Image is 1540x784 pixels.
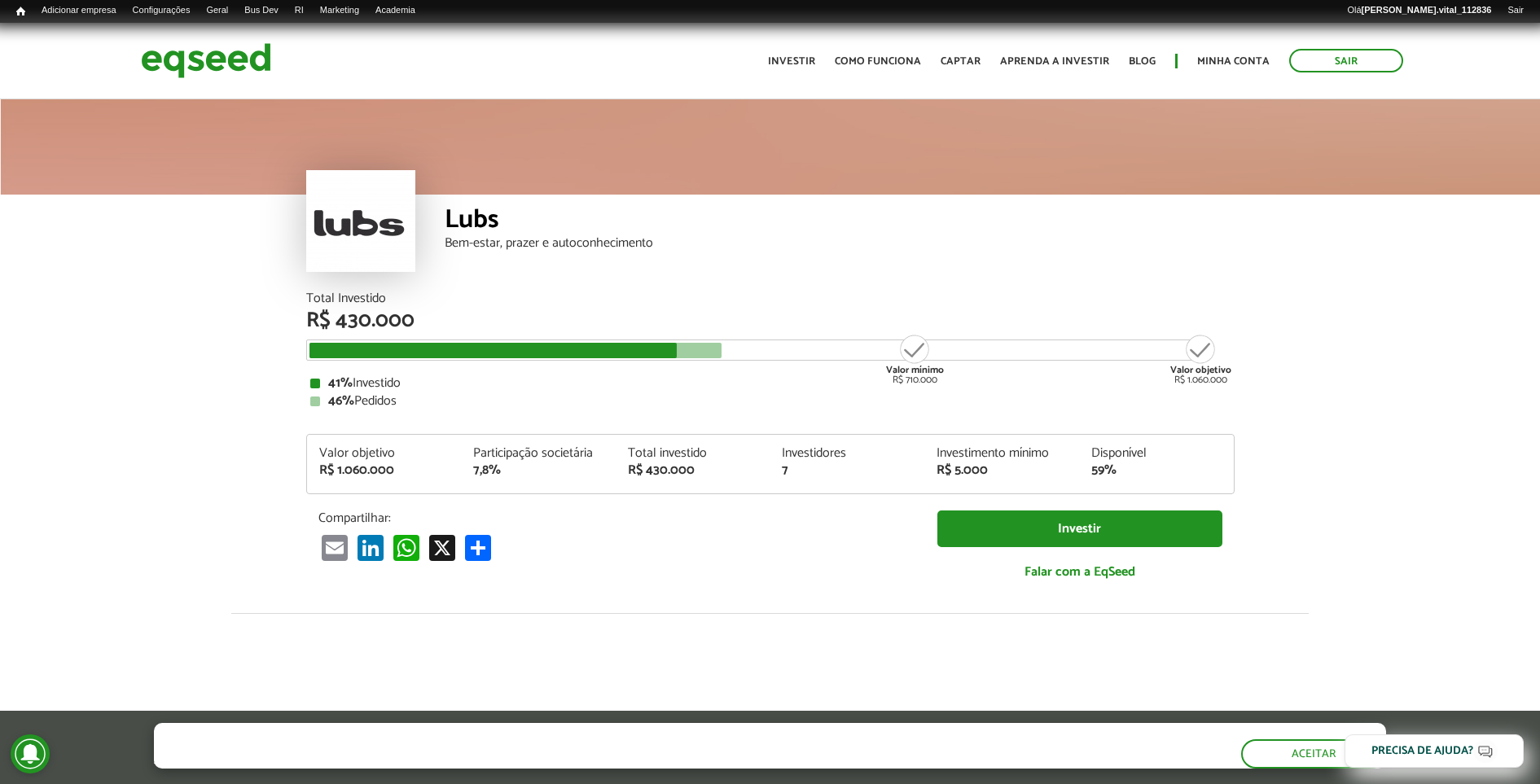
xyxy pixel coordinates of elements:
a: Como funciona [835,56,921,67]
a: WhatsApp [390,534,423,561]
a: Bus Dev [236,4,287,17]
a: Captar [941,56,981,67]
h5: O site da EqSeed utiliza cookies para melhorar sua navegação. [154,723,744,748]
div: 7,8% [473,464,603,477]
strong: [PERSON_NAME].vital_112836 [1362,5,1492,15]
button: Aceitar [1241,739,1386,769]
div: R$ 1.060.000 [1170,333,1231,385]
div: 7 [782,464,912,477]
strong: Valor mínimo [886,362,944,378]
a: Adicionar empresa [33,4,125,17]
strong: 41% [328,372,353,394]
p: Ao clicar em "aceitar", você aceita nossa . [154,752,744,768]
div: Total Investido [306,292,1235,305]
div: R$ 430.000 [628,464,758,477]
div: Investimento mínimo [937,447,1067,460]
div: Valor objetivo [319,447,450,460]
a: Sair [1499,4,1532,17]
a: LinkedIn [354,534,387,561]
div: Total investido [628,447,758,460]
a: Aprenda a investir [1000,56,1109,67]
a: Início [8,4,33,20]
div: Disponível [1091,447,1222,460]
a: Investir [937,510,1222,547]
div: R$ 710.000 [884,333,945,385]
div: Investido [310,377,1231,390]
span: Início [16,6,25,17]
a: política de privacidade e de cookies [369,754,557,768]
a: Marketing [312,4,367,17]
div: R$ 1.060.000 [319,464,450,477]
div: Pedidos [310,395,1231,408]
a: Geral [198,4,236,17]
a: Falar com a EqSeed [937,555,1222,589]
a: Olá[PERSON_NAME].vital_112836 [1339,4,1499,17]
div: Bem-estar, prazer e autoconhecimento [445,237,1235,250]
div: Investidores [782,447,912,460]
div: Participação societária [473,447,603,460]
a: Email [318,534,351,561]
strong: 46% [328,390,354,412]
div: R$ 430.000 [306,310,1235,331]
a: Minha conta [1197,56,1270,67]
a: RI [287,4,312,17]
a: Academia [367,4,423,17]
a: Investir [768,56,815,67]
img: EqSeed [141,39,271,82]
a: Compartilhar [462,534,494,561]
div: R$ 5.000 [937,464,1067,477]
div: Lubs [445,207,1235,237]
a: X [426,534,458,561]
a: Blog [1129,56,1156,67]
a: Configurações [125,4,199,17]
a: Sair [1289,49,1403,72]
div: 59% [1091,464,1222,477]
p: Compartilhar: [318,510,913,526]
strong: Valor objetivo [1170,362,1231,378]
